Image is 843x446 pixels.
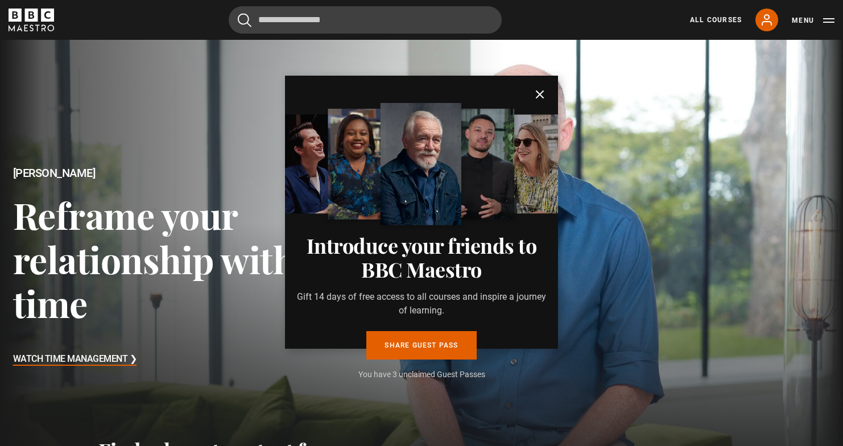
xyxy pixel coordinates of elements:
[229,6,502,34] input: Search
[294,290,549,317] p: Gift 14 days of free access to all courses and inspire a journey of learning.
[690,15,742,25] a: All Courses
[792,15,834,26] button: Toggle navigation
[294,233,549,281] h3: Introduce your friends to BBC Maestro
[294,369,549,381] p: You have 3 unclaimed Guest Passes
[238,13,251,27] button: Submit the search query
[366,331,476,360] a: Share guest pass
[13,167,337,180] h2: [PERSON_NAME]
[13,351,137,368] h3: Watch Time Management ❯
[13,193,337,325] h3: Reframe your relationship with time
[9,9,54,31] svg: BBC Maestro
